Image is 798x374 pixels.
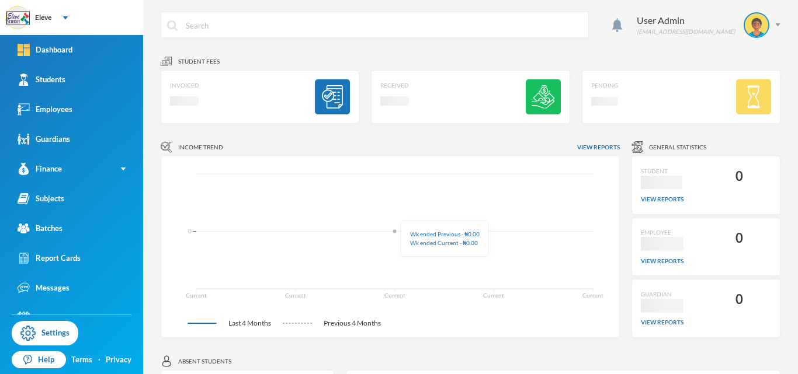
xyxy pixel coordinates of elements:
[285,292,306,299] tspan: Current
[641,167,683,176] div: STUDENT
[18,74,65,86] div: Students
[649,143,706,152] span: General Statistics
[6,6,30,30] img: logo
[170,81,199,90] div: Invoiced
[641,299,683,313] svg: Loading interface...
[167,20,178,31] img: search
[35,12,51,23] div: Eleve
[745,13,768,37] img: STUDENT
[380,96,409,106] svg: Loading interface...
[170,96,199,106] svg: Loading interface...
[186,292,207,299] tspan: Current
[188,228,192,235] tspan: 0
[12,321,78,345] a: Settings
[641,228,683,237] div: EMPLOYEE
[641,318,683,327] div: view reports
[641,237,683,251] svg: Loading interface...
[641,176,683,190] svg: Loading interface...
[577,143,620,152] span: View reports
[178,357,231,366] span: Absent students
[178,57,220,66] span: Student fees
[71,354,92,366] a: Terms
[380,81,409,90] div: Received
[161,70,359,124] a: InvoicedLoading interface...
[735,165,743,188] div: 0
[18,252,81,264] div: Report Cards
[384,292,405,299] tspan: Current
[98,354,100,366] div: ·
[185,12,582,39] input: Search
[217,318,283,328] span: Last 4 Months
[641,257,683,265] div: view reports
[312,318,393,328] span: Previous 4 Months
[18,163,62,175] div: Finance
[637,27,735,36] div: [EMAIL_ADDRESS][DOMAIN_NAME]
[178,143,223,152] span: Income Trend
[641,195,683,204] div: view reports
[637,13,735,27] div: User Admin
[641,290,683,299] div: GUARDIAN
[18,312,58,324] div: Events
[582,292,603,299] tspan: Current
[106,354,131,366] a: Privacy
[12,351,66,369] a: Help
[582,70,780,124] a: PendingLoading interface...
[18,44,72,56] div: Dashboard
[483,292,504,299] tspan: Current
[18,133,70,145] div: Guardians
[735,227,743,250] div: 0
[18,222,63,235] div: Batches
[591,81,618,90] div: Pending
[735,288,743,311] div: 0
[18,193,64,205] div: Subjects
[18,282,70,294] div: Messages
[591,97,618,106] svg: Loading interface...
[18,103,72,116] div: Employees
